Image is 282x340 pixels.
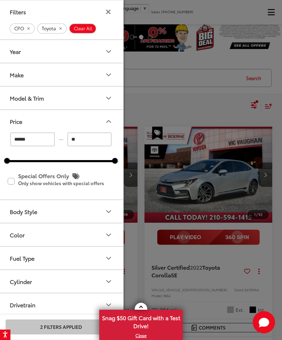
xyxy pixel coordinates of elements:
[100,310,182,332] span: Snag $50 Gift Card with a Test Drive!
[6,319,116,334] button: 2 Filters Applied
[10,278,32,285] div: Cylinder
[57,136,65,142] span: —
[8,170,114,192] label: Special Offers Only
[10,208,37,215] div: Body Style
[104,117,113,126] div: Price
[14,26,24,31] span: CPO
[10,71,24,78] div: Make
[10,231,25,238] div: Color
[10,95,44,101] div: Model & Trim
[37,23,67,34] button: remove Toyota
[104,9,113,15] button: Filters
[10,255,34,261] div: Fuel Type
[104,277,113,286] div: Cylinder
[18,181,114,186] p: Only show vehicles with special offers
[253,311,275,333] button: Toggle Chat Window
[10,8,26,15] div: Filters
[69,23,96,34] button: Clear All
[104,231,113,239] div: Color
[104,94,113,102] div: Model & Trim
[104,207,113,216] div: Body Style
[42,26,56,31] span: Toyota
[10,301,36,308] div: Drivetrain
[9,23,35,34] button: remove true
[104,47,113,56] div: Year
[10,48,21,55] div: Year
[104,254,113,262] div: Fuel Type
[253,311,275,333] svg: Start Chat
[10,118,22,125] div: Price
[68,133,112,146] input: maximum Buy price
[104,71,113,79] div: Make
[10,133,55,146] input: minimum Buy price
[74,26,92,31] span: Clear All
[104,301,113,309] div: Drivetrain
